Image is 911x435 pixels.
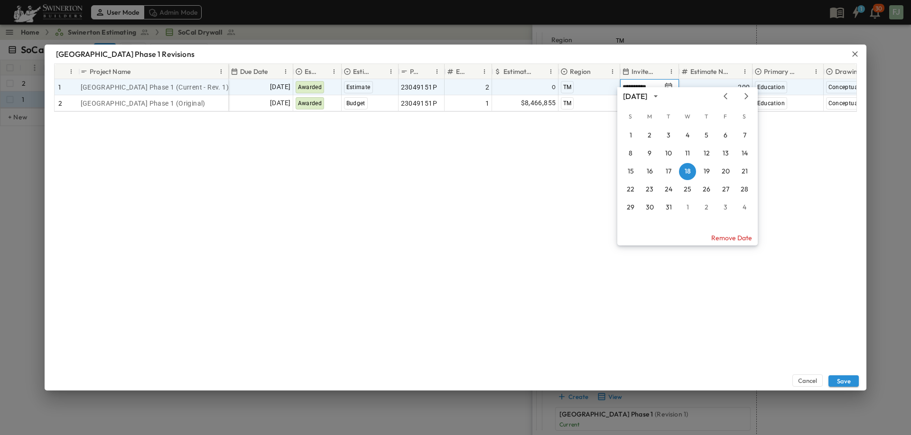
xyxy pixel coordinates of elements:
span: Saturday [736,107,753,126]
button: Sort [730,66,741,77]
p: Drawing Status [835,67,875,76]
button: Save [828,375,859,387]
span: [DATE] [270,82,290,92]
span: Awarded [298,100,322,107]
button: 4 [736,199,753,216]
button: 21 [736,163,753,180]
button: 18 [679,163,696,180]
button: 1 [622,127,639,144]
button: 14 [736,145,753,162]
button: Sort [801,66,812,77]
span: [DATE] [270,98,290,109]
button: Menu [330,67,338,76]
p: Region [570,67,591,76]
button: 26 [698,181,715,198]
span: Conceptual Design [828,100,880,107]
p: Estimate Type [353,67,374,76]
button: Sort [58,66,69,77]
button: Menu [608,67,617,76]
span: Tuesday [660,107,677,126]
button: 10 [660,145,677,162]
p: P-Code [410,67,420,76]
button: Remove Date [617,230,758,245]
button: Menu [387,67,395,76]
p: Project Name [90,67,130,76]
span: Thursday [698,107,715,126]
span: TM [563,84,572,91]
p: Estimate Number [690,67,728,76]
button: Menu [217,67,225,76]
button: Sort [319,66,330,77]
span: Conceptual Design [828,84,880,91]
p: 2 [58,99,62,108]
button: Next month [741,92,752,100]
span: Education [757,84,785,91]
button: 31 [660,199,677,216]
span: Awarded [298,84,322,91]
button: 8 [622,145,639,162]
button: Sort [657,66,667,77]
button: 9 [641,145,658,162]
button: Menu [547,67,555,76]
p: Due Date [240,67,268,76]
button: 19 [698,163,715,180]
button: Previous month [720,92,731,100]
button: 1 [679,199,696,216]
button: 3 [660,127,677,144]
button: Cancel [792,374,823,387]
button: 4 [679,127,696,144]
button: 30 [641,199,658,216]
p: Primary Market [764,67,799,76]
div: 0 [493,80,558,95]
span: 200 [738,82,750,92]
button: 28 [736,181,753,198]
button: Sort [593,66,603,77]
div: [DATE] [623,91,647,102]
button: 23 [641,181,658,198]
button: 7 [736,127,753,144]
span: Budget [346,100,365,107]
button: 24 [660,181,677,198]
button: 13 [717,145,734,162]
span: 23049151P [401,99,437,108]
span: [GEOGRAPHIC_DATA] Phase 1 (Original) [81,99,205,108]
button: Menu [67,67,75,76]
div: # [55,64,78,79]
button: 16 [641,163,658,180]
button: Sort [536,66,547,77]
span: 23049151P [401,82,437,92]
button: 17 [660,163,677,180]
span: Estimate [346,84,371,91]
span: 1 [485,99,489,108]
p: Estimate Amount [503,67,534,76]
button: 15 [622,163,639,180]
button: 2 [698,199,715,216]
button: 11 [679,145,696,162]
button: 29 [622,199,639,216]
button: calendar view is open, switch to year view [650,91,661,102]
span: Monday [641,107,658,126]
button: Menu [741,67,749,76]
button: 12 [698,145,715,162]
button: 27 [717,181,734,198]
button: Menu [433,67,441,76]
button: Menu [667,67,676,76]
button: 3 [717,199,734,216]
button: 6 [717,127,734,144]
button: 20 [717,163,734,180]
span: Wednesday [679,107,696,126]
button: Sort [422,66,433,77]
p: Estimate Round [456,67,468,76]
button: 5 [698,127,715,144]
button: Sort [132,66,143,77]
button: 2 [641,127,658,144]
p: Invite Date [632,67,655,76]
span: [GEOGRAPHIC_DATA] Phase 1 (Current - Rev. 1) [81,82,229,92]
button: Menu [812,67,820,76]
p: [GEOGRAPHIC_DATA] Phase 1 Revisions [56,48,195,60]
span: $8,466,855 [521,98,556,109]
button: Sort [470,66,480,77]
button: Tracking Date Menu [663,82,674,93]
span: Education [757,100,785,107]
button: Menu [480,67,489,76]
